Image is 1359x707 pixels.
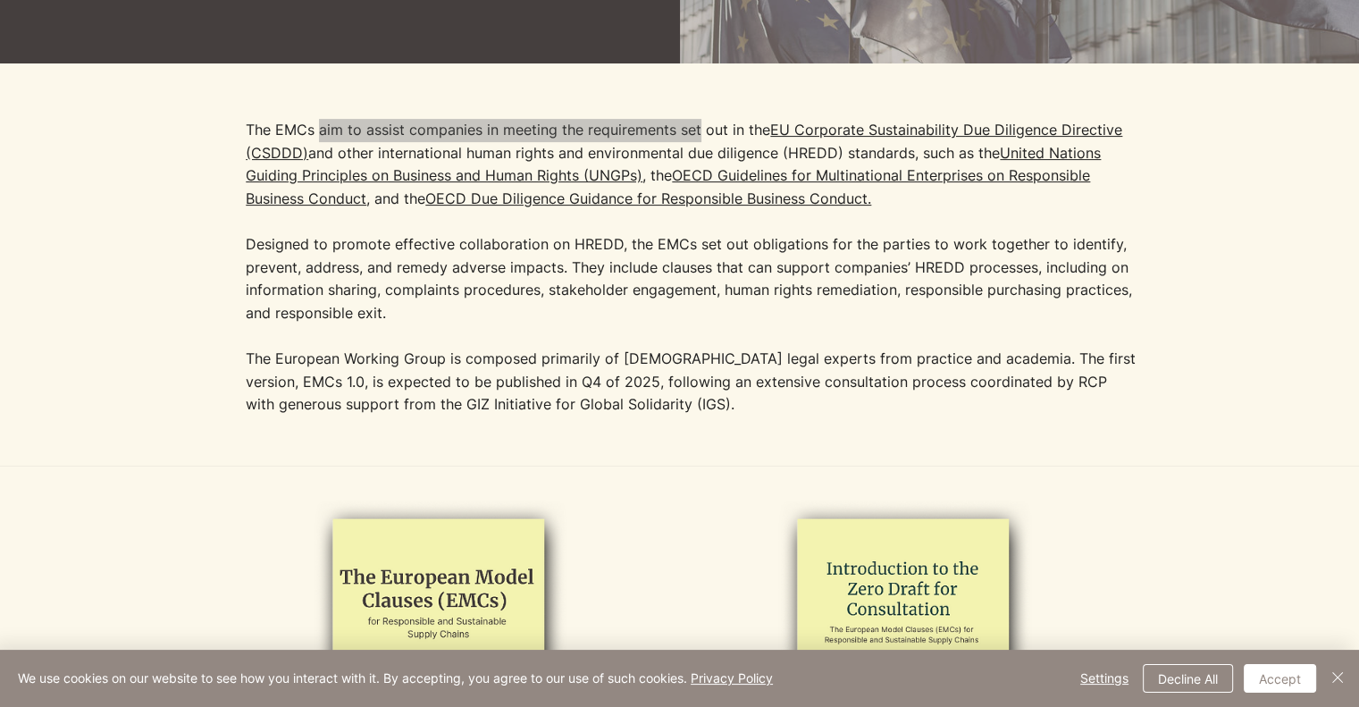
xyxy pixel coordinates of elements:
[1327,667,1348,688] img: Close
[1327,664,1348,693] button: Close
[1244,664,1316,693] button: Accept
[1143,664,1233,693] button: Decline All
[691,670,773,686] a: Privacy Policy
[246,121,1122,162] a: EU Corporate Sustainability Due Diligence Directive (CSDDD)
[246,348,1139,417] p: The European Working Group is composed primarily of [DEMOGRAPHIC_DATA] legal experts from practic...
[425,189,871,207] a: OECD Due Diligence Guidance for Responsible Business Conduct.
[246,119,1139,324] p: The EMCs aim to assist companies in meeting the requirements set out in the and other internation...
[1080,665,1128,692] span: Settings
[18,670,773,686] span: We use cookies on our website to see how you interact with it. By accepting, you agree to our use...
